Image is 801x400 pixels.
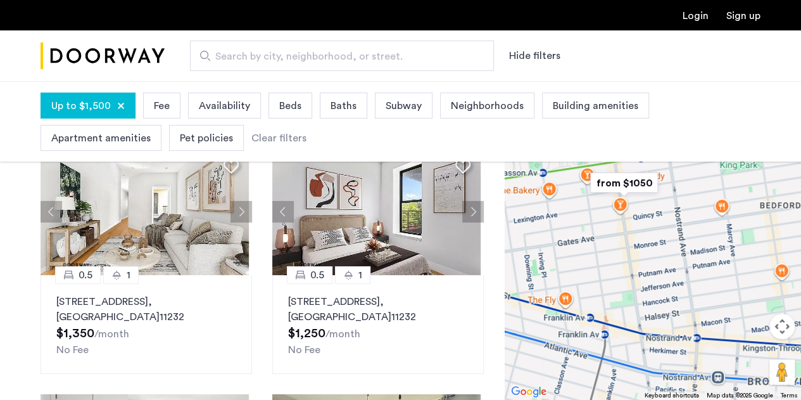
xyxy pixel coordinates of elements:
[41,148,249,275] img: 360ac8f6-4482-47b0-bc3d-3cb89b569d10_638711694509833639.jpeg
[251,131,306,146] div: Clear filters
[79,268,92,283] span: 0.5
[358,268,362,283] span: 1
[769,314,795,339] button: Map camera controls
[56,327,94,340] span: $1,350
[190,41,494,71] input: Apartment Search
[553,98,638,113] span: Building amenities
[279,98,301,113] span: Beds
[199,98,250,113] span: Availability
[154,98,170,113] span: Fee
[509,48,560,63] button: Show or hide filters
[51,131,151,146] span: Apartment amenities
[56,345,89,355] span: No Fee
[288,345,320,355] span: No Fee
[769,359,795,385] button: Drag Pegman onto the map to open Street View
[310,268,324,283] span: 0.5
[508,384,550,400] a: Open this area in Google Maps (opens a new window)
[56,294,236,325] p: [STREET_ADDRESS] 11232
[215,49,458,64] span: Search by city, neighborhood, or street.
[272,148,481,275] img: 360ac8f6-4482-47b0-bc3d-3cb89b569d10_638711694509504853.jpeg
[331,98,356,113] span: Baths
[325,329,360,339] sub: /month
[51,98,111,113] span: Up to $1,500
[94,329,129,339] sub: /month
[41,275,252,374] a: 0.51[STREET_ADDRESS], [GEOGRAPHIC_DATA]11232No Fee
[508,384,550,400] img: Google
[180,131,233,146] span: Pet policies
[726,11,760,21] a: Registration
[288,327,325,340] span: $1,250
[451,98,524,113] span: Neighborhoods
[288,294,468,325] p: [STREET_ADDRESS] 11232
[272,275,484,374] a: 0.51[STREET_ADDRESS], [GEOGRAPHIC_DATA]11232No Fee
[272,201,294,223] button: Previous apartment
[41,201,62,223] button: Previous apartment
[580,164,668,202] div: from $1050
[230,201,252,223] button: Next apartment
[462,201,484,223] button: Next apartment
[683,11,709,21] a: Login
[707,392,773,399] span: Map data ©2025 Google
[41,32,165,80] img: logo
[127,268,130,283] span: 1
[645,391,699,400] button: Keyboard shortcuts
[41,32,165,80] a: Cazamio Logo
[386,98,422,113] span: Subway
[781,391,797,400] a: Terms (opens in new tab)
